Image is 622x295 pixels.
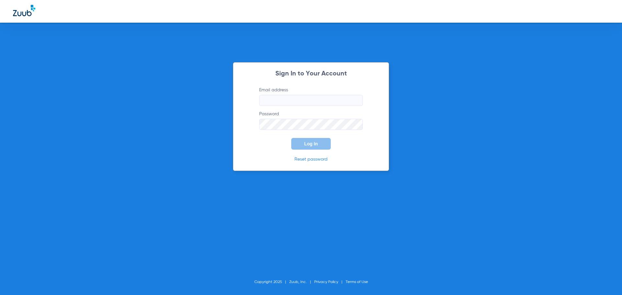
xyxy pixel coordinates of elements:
label: Password [259,111,363,130]
label: Email address [259,87,363,106]
a: Reset password [294,157,328,162]
li: Zuub, Inc. [289,279,314,285]
h2: Sign In to Your Account [249,71,373,77]
a: Privacy Policy [314,280,338,284]
input: Email address [259,95,363,106]
button: Log In [291,138,331,150]
iframe: Chat Widget [590,264,622,295]
img: Zuub Logo [13,5,35,16]
input: Password [259,119,363,130]
a: Terms of Use [346,280,368,284]
li: Copyright 2025 [254,279,289,285]
span: Log In [304,141,318,146]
